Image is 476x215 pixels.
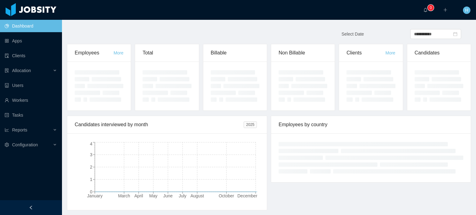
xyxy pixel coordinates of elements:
[244,121,257,128] span: 2025
[342,32,364,37] span: Select Date
[90,141,92,146] tspan: 4
[5,35,57,47] a: icon: appstoreApps
[12,142,38,147] span: Configuration
[5,68,9,73] i: icon: solution
[5,109,57,121] a: icon: profileTasks
[428,5,434,11] sup: 0
[386,50,395,55] a: More
[211,44,259,62] div: Billable
[87,193,103,198] tspan: January
[5,49,57,62] a: icon: auditClients
[90,152,92,157] tspan: 3
[190,193,204,198] tspan: August
[219,193,234,198] tspan: October
[5,143,9,147] i: icon: setting
[12,127,27,132] span: Reports
[134,193,143,198] tspan: April
[118,193,130,198] tspan: March
[90,177,92,182] tspan: 1
[5,20,57,32] a: icon: pie-chartDashboard
[75,116,244,133] div: Candidates interviewed by month
[5,94,57,106] a: icon: userWorkers
[75,44,113,62] div: Employees
[443,8,447,12] i: icon: plus
[90,165,92,170] tspan: 2
[415,44,463,62] div: Candidates
[90,189,92,194] tspan: 0
[453,32,457,36] i: icon: calendar
[113,50,123,55] a: More
[465,6,468,14] span: H
[149,193,157,198] tspan: May
[5,128,9,132] i: icon: line-chart
[5,79,57,92] a: icon: robotUsers
[163,193,173,198] tspan: June
[179,193,187,198] tspan: July
[12,68,31,73] span: Allocation
[143,44,191,62] div: Total
[423,8,428,12] i: icon: bell
[237,193,258,198] tspan: December
[279,116,463,133] div: Employees by country
[279,44,327,62] div: Non Billable
[346,44,385,62] div: Clients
